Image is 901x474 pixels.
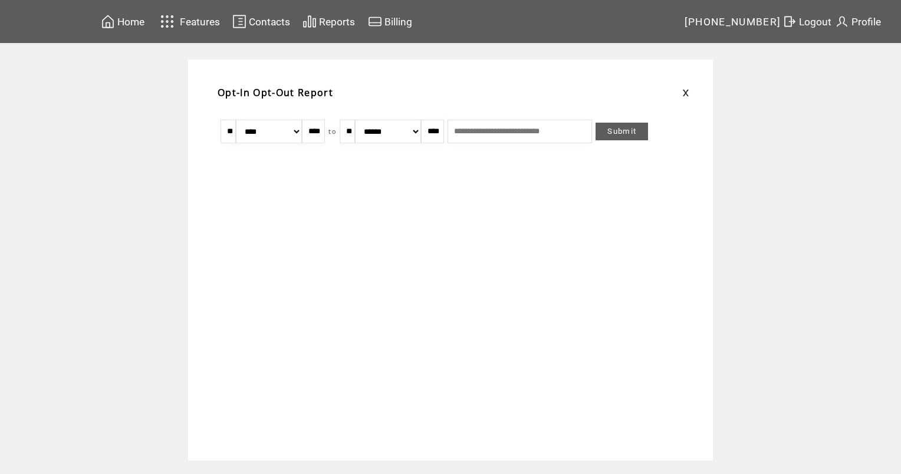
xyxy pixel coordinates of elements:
[833,12,883,31] a: Profile
[99,12,146,31] a: Home
[366,12,414,31] a: Billing
[782,14,797,29] img: exit.svg
[799,16,831,28] span: Logout
[218,86,333,99] span: Opt-In Opt-Out Report
[781,12,833,31] a: Logout
[180,16,220,28] span: Features
[231,12,292,31] a: Contacts
[301,12,357,31] a: Reports
[835,14,849,29] img: profile.svg
[302,14,317,29] img: chart.svg
[157,12,177,31] img: features.svg
[328,127,336,136] span: to
[249,16,290,28] span: Contacts
[319,16,355,28] span: Reports
[368,14,382,29] img: creidtcard.svg
[384,16,412,28] span: Billing
[851,16,881,28] span: Profile
[685,16,781,28] span: [PHONE_NUMBER]
[596,123,648,140] a: Submit
[101,14,115,29] img: home.svg
[232,14,246,29] img: contacts.svg
[117,16,144,28] span: Home
[155,10,222,33] a: Features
